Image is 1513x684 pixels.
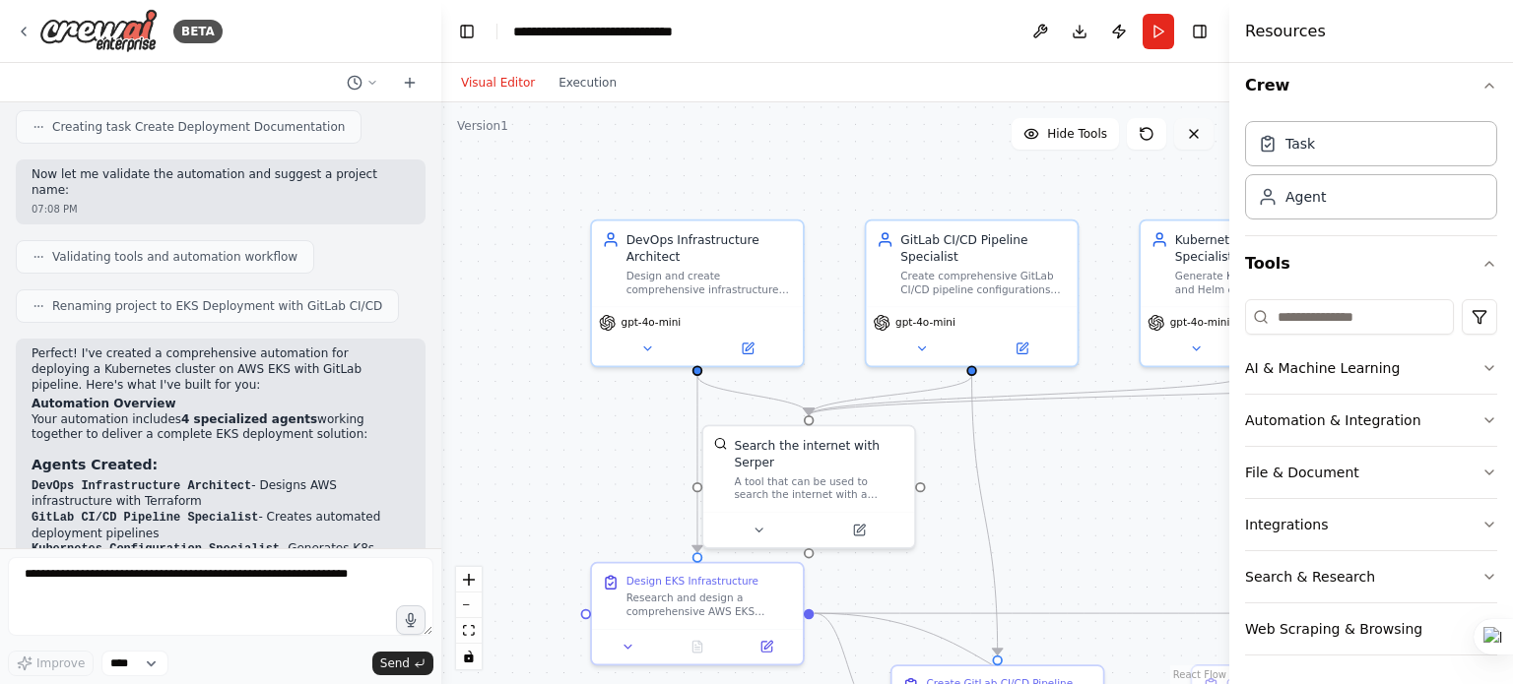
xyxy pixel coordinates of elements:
div: Create comprehensive GitLab CI/CD pipeline configurations (.gitlab-ci.yml) for automated deployme... [900,269,1067,296]
button: Open in side panel [973,339,1070,359]
g: Edge from ba5b36b7-0492-4116-afde-af848e423d9d to 740d938e-aefb-4fa0-bfeb-640e9510a495 [815,604,1481,621]
div: Agent [1285,187,1326,207]
g: Edge from 8c62c705-2acf-405c-bbf7-25bd8c07d435 to ba5b36b7-0492-4116-afde-af848e423d9d [689,375,705,552]
span: Validating tools and automation workflow [52,249,297,265]
button: zoom in [456,567,482,592]
div: Kubernetes Configuration Specialist [1175,231,1342,266]
button: Open in side panel [699,339,796,359]
button: Hide left sidebar [453,18,481,45]
span: Improve [36,655,85,671]
button: Search & Research [1245,551,1497,602]
strong: 4 specialized agents [181,412,317,426]
div: Design and create comprehensive infrastructure-as-code configurations for deploying {cluster_name... [626,269,793,296]
button: No output available [661,637,734,657]
h4: Resources [1245,20,1326,43]
li: - Designs AWS infrastructure with Terraform [32,478,410,510]
span: Hide Tools [1047,126,1107,142]
span: Send [380,655,410,671]
button: Start a new chat [394,71,426,94]
img: SerperDevTool [714,437,728,451]
button: Crew [1245,58,1497,113]
div: Search the internet with Serper [734,437,903,471]
div: GitLab CI/CD Pipeline Specialist [900,231,1067,266]
button: Hide right sidebar [1186,18,1214,45]
div: Task [1285,134,1315,154]
button: Tools [1245,236,1497,291]
div: DevOps Infrastructure ArchitectDesign and create comprehensive infrastructure-as-code configurati... [590,219,805,368]
strong: Automation Overview [32,397,175,410]
button: Switch to previous chat [339,71,386,94]
div: GitLab CI/CD Pipeline SpecialistCreate comprehensive GitLab CI/CD pipeline configurations (.gitla... [865,219,1080,368]
button: Automation & Integration [1245,395,1497,446]
nav: breadcrumb [513,22,733,41]
div: A tool that can be used to search the internet with a search_query. Supports different search typ... [734,474,903,502]
p: Your automation includes working together to deliver a complete EKS deployment solution: [32,412,410,443]
div: Design EKS InfrastructureResearch and design a comprehensive AWS EKS infrastructure for {cluster_... [590,562,805,665]
li: - Generates K8s manifests and Helm charts [32,541,410,573]
div: React Flow controls [456,567,482,669]
span: gpt-4o-mini [895,316,955,330]
g: Edge from 6badba65-5fe4-476d-9266-fe8a31d12bcd to 98d72238-e054-468a-83eb-ab2619c83f12 [963,375,1007,654]
button: Open in side panel [811,520,907,540]
button: Hide Tools [1012,118,1119,150]
code: DevOps Infrastructure Architect [32,479,251,493]
div: Design EKS Infrastructure [626,574,758,588]
span: gpt-4o-mini [621,316,681,330]
button: Open in side panel [737,637,796,657]
strong: Agents Created: [32,457,158,472]
button: Improve [8,651,94,676]
div: SerperDevToolSearch the internet with SerperA tool that can be used to search the internet with a... [701,425,916,549]
div: 07:08 PM [32,202,410,217]
div: DevOps Infrastructure Architect [626,231,793,266]
button: toggle interactivity [456,644,482,669]
g: Edge from 8c62c705-2acf-405c-bbf7-25bd8c07d435 to 5bfd1655-7d2b-4eb7-8f40-c9ef929b6a66 [689,375,818,414]
div: Tools [1245,291,1497,671]
button: zoom out [456,592,482,618]
span: Creating task Create Deployment Documentation [52,119,345,135]
a: React Flow attribution [1173,669,1226,680]
code: Kubernetes Configuration Specialist [32,542,280,556]
div: BETA [173,20,223,43]
div: Research and design a comprehensive AWS EKS infrastructure for {cluster_name} cluster in {aws_reg... [626,591,793,618]
button: Web Scraping & Browsing [1245,603,1497,654]
div: Kubernetes Configuration SpecialistGenerate Kubernetes manifests and Helm charts for deploying ap... [1139,219,1353,368]
div: Version 1 [457,118,508,134]
button: Visual Editor [449,71,547,94]
button: Integrations [1245,499,1497,550]
button: Execution [547,71,628,94]
button: fit view [456,618,482,644]
button: AI & Machine Learning [1245,342,1497,394]
p: Now let me validate the automation and suggest a project name: [32,167,410,198]
img: Logo [39,9,158,53]
button: File & Document [1245,447,1497,498]
li: - Creates automated deployment pipelines [32,510,410,541]
div: Crew [1245,113,1497,235]
p: Perfect! I've created a comprehensive automation for deploying a Kubernetes cluster on AWS EKS wi... [32,346,410,393]
div: Generate Kubernetes manifests and Helm charts for deploying applications on {cluster_name} EKS cl... [1175,269,1342,296]
button: Send [372,652,433,675]
span: Renaming project to EKS Deployment with GitLab CI/CD [52,298,382,314]
code: GitLab CI/CD Pipeline Specialist [32,511,258,525]
button: Click to speak your automation idea [396,605,426,635]
span: gpt-4o-mini [1170,316,1230,330]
